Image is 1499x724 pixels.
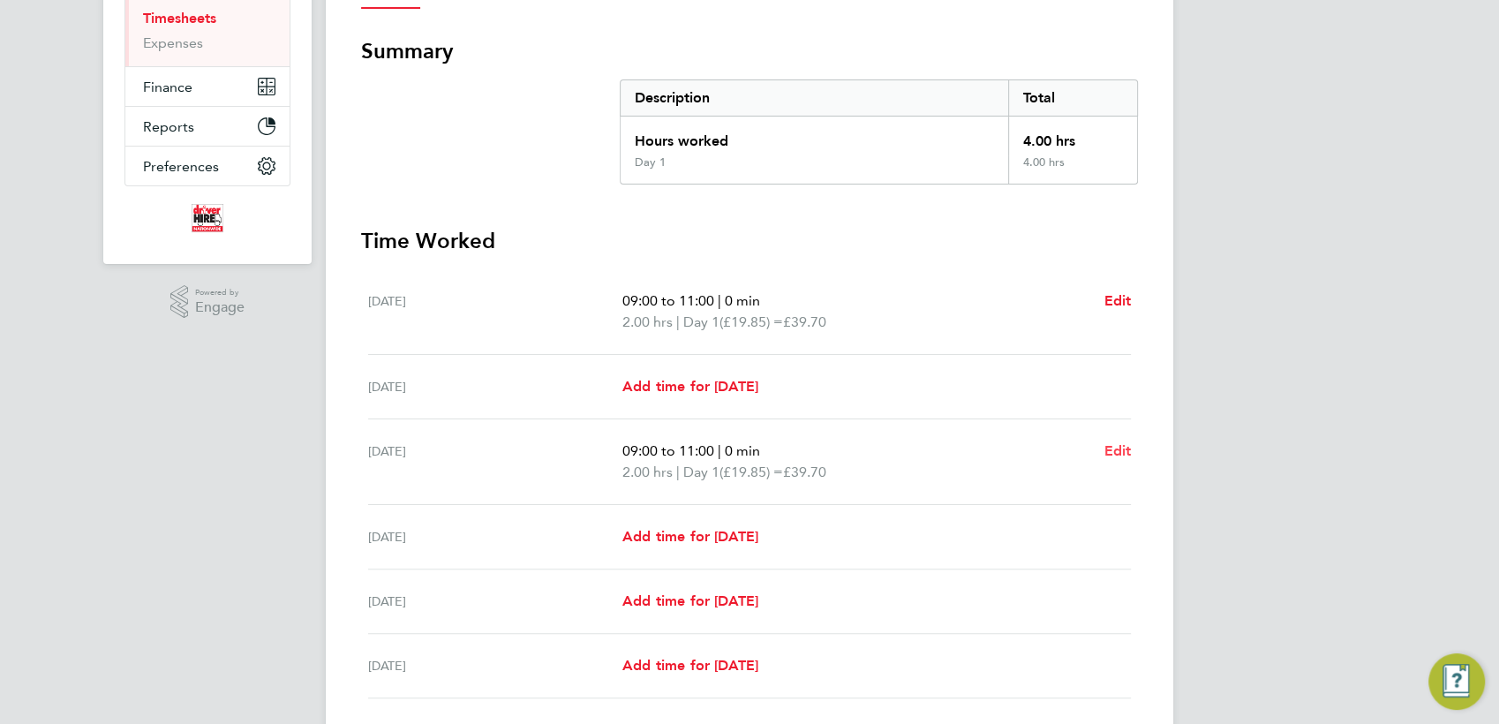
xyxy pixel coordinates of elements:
[1104,292,1131,309] span: Edit
[622,591,758,612] a: Add time for [DATE]
[1008,117,1137,155] div: 4.00 hrs
[1008,80,1137,116] div: Total
[725,292,760,309] span: 0 min
[368,655,622,676] div: [DATE]
[621,80,1008,116] div: Description
[622,592,758,609] span: Add time for [DATE]
[124,204,290,232] a: Go to home page
[719,313,783,330] span: (£19.85) =
[622,657,758,674] span: Add time for [DATE]
[622,526,758,547] a: Add time for [DATE]
[783,313,826,330] span: £39.70
[361,227,1138,255] h3: Time Worked
[125,147,290,185] button: Preferences
[622,376,758,397] a: Add time for [DATE]
[1008,155,1137,184] div: 4.00 hrs
[1104,290,1131,312] a: Edit
[368,591,622,612] div: [DATE]
[368,290,622,333] div: [DATE]
[622,655,758,676] a: Add time for [DATE]
[368,441,622,483] div: [DATE]
[622,292,714,309] span: 09:00 to 11:00
[622,442,714,459] span: 09:00 to 11:00
[718,292,721,309] span: |
[143,158,219,175] span: Preferences
[170,285,245,319] a: Powered byEngage
[620,79,1138,185] div: Summary
[783,464,826,480] span: £39.70
[622,528,758,545] span: Add time for [DATE]
[143,10,216,26] a: Timesheets
[622,313,673,330] span: 2.00 hrs
[719,464,783,480] span: (£19.85) =
[683,462,719,483] span: Day 1
[368,376,622,397] div: [DATE]
[192,204,223,232] img: acclaim-logo-retina.png
[195,300,245,315] span: Engage
[368,526,622,547] div: [DATE]
[725,442,760,459] span: 0 min
[635,155,666,170] div: Day 1
[622,378,758,395] span: Add time for [DATE]
[125,107,290,146] button: Reports
[143,79,192,95] span: Finance
[1104,442,1131,459] span: Edit
[676,313,680,330] span: |
[1104,441,1131,462] a: Edit
[195,285,245,300] span: Powered by
[143,34,203,51] a: Expenses
[622,464,673,480] span: 2.00 hrs
[361,37,1138,65] h3: Summary
[1428,653,1485,710] button: Engage Resource Center
[125,67,290,106] button: Finance
[676,464,680,480] span: |
[621,117,1008,155] div: Hours worked
[683,312,719,333] span: Day 1
[143,118,194,135] span: Reports
[718,442,721,459] span: |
